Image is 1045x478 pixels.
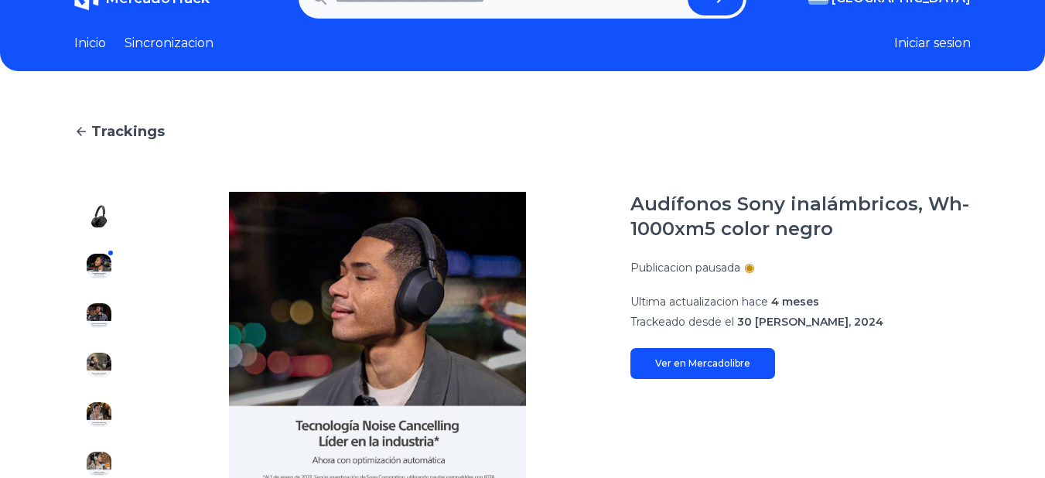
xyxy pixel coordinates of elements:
[630,315,734,329] span: Trackeado desde el
[87,402,111,427] img: Audífonos Sony inalámbricos, Wh-1000xm5 color negro
[87,452,111,476] img: Audífonos Sony inalámbricos, Wh-1000xm5 color negro
[737,315,883,329] span: 30 [PERSON_NAME], 2024
[630,295,768,309] span: Ultima actualizacion hace
[630,192,971,241] h1: Audífonos Sony inalámbricos, Wh-1000xm5 color negro
[74,121,971,142] a: Trackings
[87,353,111,377] img: Audífonos Sony inalámbricos, Wh-1000xm5 color negro
[87,204,111,229] img: Audífonos Sony inalámbricos, Wh-1000xm5 color negro
[87,254,111,278] img: Audífonos Sony inalámbricos, Wh-1000xm5 color negro
[894,34,971,53] button: Iniciar sesion
[630,260,740,275] p: Publicacion pausada
[771,295,819,309] span: 4 meses
[87,303,111,328] img: Audífonos Sony inalámbricos, Wh-1000xm5 color negro
[91,121,165,142] span: Trackings
[630,348,775,379] a: Ver en Mercadolibre
[125,34,213,53] a: Sincronizacion
[74,34,106,53] a: Inicio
